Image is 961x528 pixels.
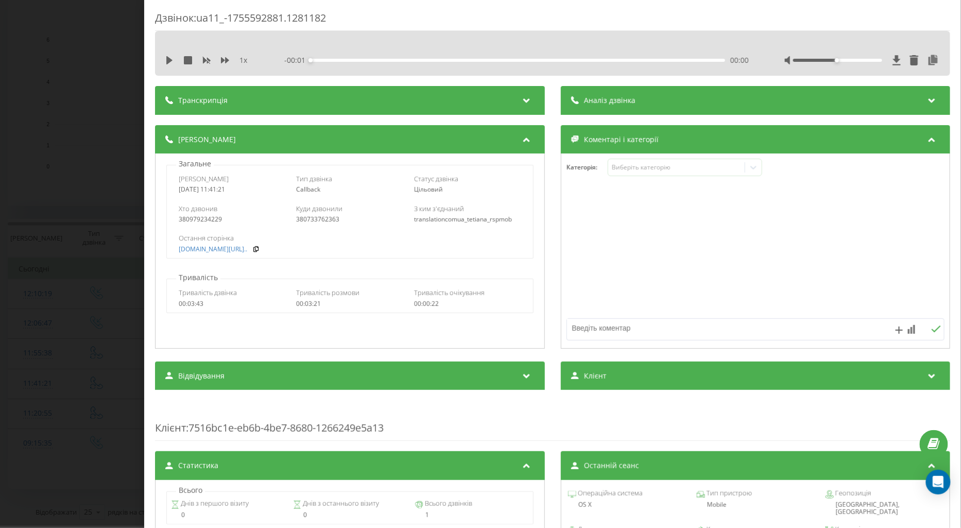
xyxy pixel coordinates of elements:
[293,512,406,519] div: 0
[178,461,218,471] span: Статистика
[179,186,286,193] div: [DATE] 11:41:21
[284,55,311,65] span: - 00:01
[296,174,332,183] span: Тип дзвінка
[179,300,286,308] div: 00:03:43
[705,488,752,499] span: Тип пристрою
[584,134,658,145] span: Коментарі і категорії
[296,300,403,308] div: 00:03:21
[178,134,236,145] span: [PERSON_NAME]
[568,501,685,508] div: OS X
[176,272,220,283] p: Тривалість
[414,288,485,297] span: Тривалість очікування
[414,216,521,223] div: translationcomua_tetiana_rspmob
[612,163,741,172] div: Виберіть категорію
[301,499,379,509] span: Днів з останнього візиту
[584,371,606,381] span: Клієнт
[296,216,403,223] div: 380733762363
[296,288,359,297] span: Тривалість розмови
[415,512,528,519] div: 1
[414,204,464,213] span: З ким з'єднаний
[414,174,458,183] span: Статус дзвінка
[178,371,225,381] span: Відвідування
[178,95,228,106] span: Транскрипція
[179,246,247,253] a: [DOMAIN_NAME][URL]..
[730,55,749,65] span: 00:00
[179,174,229,183] span: [PERSON_NAME]
[584,95,635,106] span: Аналіз дзвінка
[697,501,814,508] div: Mobile
[566,164,607,171] h4: Категорія :
[179,216,286,223] div: 380979234229
[179,233,234,243] span: Остання сторінка
[176,159,214,169] p: Загальне
[176,485,205,496] p: Всього
[296,185,320,194] span: Callback
[308,58,313,62] div: Accessibility label
[926,470,951,495] div: Open Intercom Messenger
[576,488,642,499] span: Операційна система
[296,204,342,213] span: Куди дзвонили
[239,55,247,65] span: 1 x
[155,421,186,435] span: Клієнт
[155,11,950,31] div: Дзвінок : ua11_-1755592881.1281182
[414,185,443,194] span: Цільовий
[155,400,950,441] div: : 7516bc1e-eb6b-4be7-8680-1266249e5a13
[179,288,237,297] span: Тривалість дзвінка
[171,512,284,519] div: 0
[414,300,521,308] div: 00:00:22
[835,58,839,62] div: Accessibility label
[423,499,472,509] span: Всього дзвінків
[826,501,943,516] div: [GEOGRAPHIC_DATA], [GEOGRAPHIC_DATA]
[179,499,249,509] span: Днів з першого візиту
[834,488,871,499] span: Геопозиція
[584,461,639,471] span: Останній сеанс
[179,204,217,213] span: Хто дзвонив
